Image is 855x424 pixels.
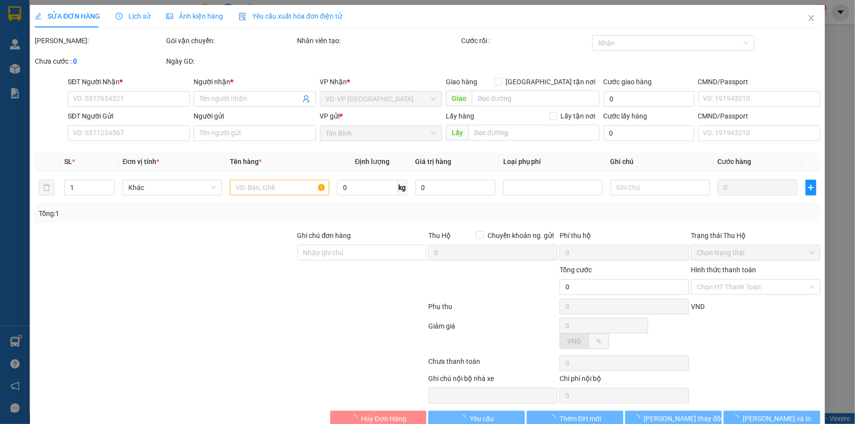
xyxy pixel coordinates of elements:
[446,112,474,120] span: Lấy hàng
[691,303,705,310] span: VND
[166,12,223,20] span: Ảnh kiện hàng
[446,125,468,141] span: Lấy
[644,413,722,424] span: [PERSON_NAME] thay đổi
[302,95,310,103] span: user-add
[549,415,560,422] span: loading
[607,152,714,171] th: Ghi chú
[103,188,114,195] span: Decrease Value
[297,35,460,46] div: Nhân viên tạo:
[230,158,262,165] span: Tên hàng
[428,356,559,373] div: Chưa thanh toán
[128,180,216,195] span: Khác
[446,91,472,106] span: Giao
[428,373,558,388] div: Ghi chú nội bộ nhà xe
[320,78,347,86] span: VP Nhận
[116,13,122,20] span: clock-circle
[446,78,477,86] span: Giao hàng
[35,56,164,67] div: Chưa cước :
[35,35,164,46] div: [PERSON_NAME]:
[428,232,451,239] span: Thu Hộ
[73,57,77,65] b: 0
[718,180,798,195] input: 0
[806,180,816,195] button: plus
[39,208,330,219] div: Tổng: 1
[733,415,743,422] span: loading
[35,13,42,20] span: edit
[698,76,820,87] div: CMND/Passport
[698,111,820,121] div: CMND/Passport
[718,158,752,165] span: Cước hàng
[350,415,361,422] span: loading
[560,373,689,388] div: Chi phí nội bộ
[297,245,427,260] input: Ghi chú đơn hàng
[194,76,316,87] div: Người nhận
[68,76,190,87] div: SĐT Người Nhận
[807,14,815,22] span: close
[428,301,559,318] div: Phụ thu
[743,413,812,424] span: [PERSON_NAME] và In
[106,188,112,194] span: down
[806,184,816,191] span: plus
[484,230,558,241] span: Chuyển khoản ng. gửi
[361,413,406,424] span: Hủy Đơn Hàng
[166,35,295,46] div: Gói vận chuyển:
[604,91,694,107] input: Cước giao hàng
[355,158,390,165] span: Định lượng
[415,158,452,165] span: Giá trị hàng
[398,180,408,195] span: kg
[611,180,710,195] input: Ghi Chú
[499,152,607,171] th: Loại phụ phí
[428,321,559,353] div: Giảm giá
[39,180,54,195] button: delete
[560,230,689,245] div: Phí thu hộ
[691,266,756,274] label: Hình thức thanh toán
[470,413,494,424] span: Yêu cầu
[567,337,581,345] span: VND
[468,125,600,141] input: Dọc đường
[64,158,72,165] span: SL
[166,13,173,20] span: picture
[239,13,246,21] img: icon
[297,232,351,239] label: Ghi chú đơn hàng
[691,230,820,241] div: Trạng thái Thu Hộ
[560,413,601,424] span: Thêm ĐH mới
[103,180,114,188] span: Increase Value
[239,12,342,20] span: Yêu cầu xuất hóa đơn điện tử
[194,111,316,121] div: Người gửi
[106,182,112,188] span: up
[116,12,150,20] span: Lịch sử
[461,35,590,46] div: Cước rồi :
[122,158,159,165] span: Đơn vị tính
[320,111,442,121] div: VP gửi
[697,245,814,260] span: Chọn trạng thái
[560,266,592,274] span: Tổng cước
[557,111,600,121] span: Lấy tận nơi
[604,125,694,141] input: Cước lấy hàng
[604,78,652,86] label: Cước giao hàng
[166,56,295,67] div: Ngày GD:
[633,415,644,422] span: loading
[230,180,329,195] input: VD: Bàn, Ghế
[502,76,600,87] span: [GEOGRAPHIC_DATA] tận nơi
[596,337,601,345] span: %
[472,91,600,106] input: Dọc đường
[604,112,648,120] label: Cước lấy hàng
[798,5,825,32] button: Close
[35,12,100,20] span: SỬA ĐƠN HÀNG
[326,126,436,141] span: Tân Bình
[68,111,190,121] div: SĐT Người Gửi
[459,415,470,422] span: loading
